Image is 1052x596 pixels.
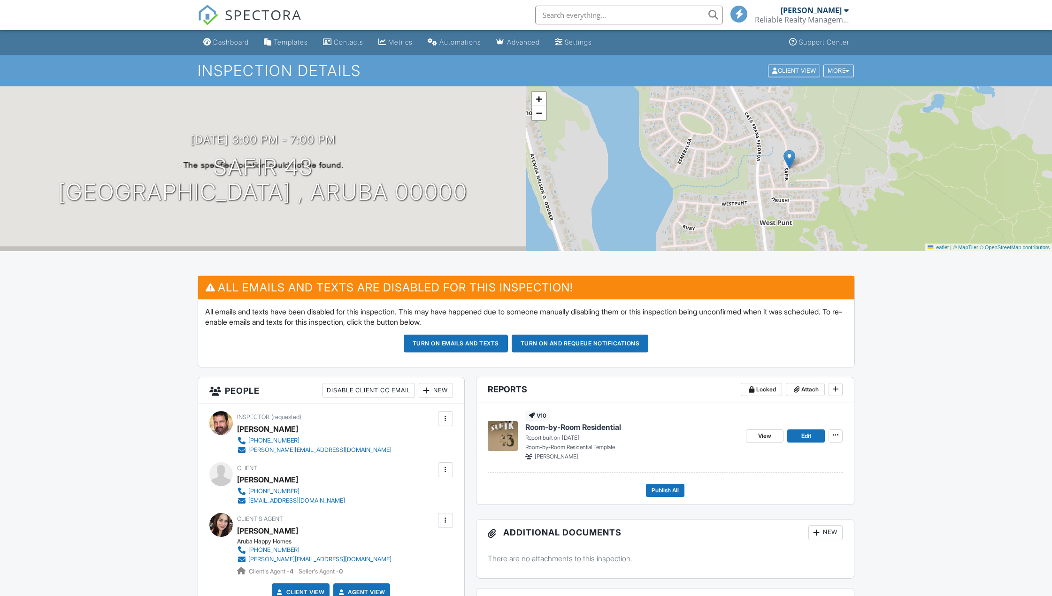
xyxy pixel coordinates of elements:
span: − [536,107,542,119]
a: [PHONE_NUMBER] [237,487,345,496]
a: Templates [260,34,312,51]
div: Disable Client CC Email [323,383,415,398]
strong: 4 [290,568,293,575]
a: Settings [551,34,596,51]
a: [PHONE_NUMBER] [237,545,392,555]
div: More [823,64,854,77]
a: © OpenStreetMap contributors [980,245,1050,250]
a: [PHONE_NUMBER] [237,436,392,445]
p: All emails and texts have been disabled for this inspection. This may have happened due to someon... [205,306,847,328]
div: [PERSON_NAME] [237,422,298,436]
span: Client's Agent [237,515,283,522]
span: Client's Agent - [249,568,295,575]
h3: All emails and texts are disabled for this inspection! [198,276,854,299]
div: Metrics [388,38,413,46]
a: Zoom out [532,106,546,120]
button: Turn on and Requeue Notifications [512,335,649,352]
div: Advanced [507,38,540,46]
a: Zoom in [532,92,546,106]
img: The Best Home Inspection Software - Spectora [198,5,218,25]
div: Automations [439,38,481,46]
div: [PHONE_NUMBER] [248,546,299,554]
a: [PERSON_NAME][EMAIL_ADDRESS][DOMAIN_NAME] [237,555,392,564]
span: | [950,245,952,250]
div: Contacts [334,38,363,46]
span: Client [237,465,257,472]
div: Support Center [799,38,849,46]
div: [PHONE_NUMBER] [248,437,299,444]
div: New [419,383,453,398]
h1: Inspection Details [198,62,855,79]
a: Automations (Basic) [424,34,485,51]
div: Templates [274,38,308,46]
span: + [536,93,542,105]
a: Support Center [785,34,853,51]
div: New [808,525,843,540]
a: Advanced [492,34,544,51]
div: [PERSON_NAME][EMAIL_ADDRESS][DOMAIN_NAME] [248,556,392,563]
a: Contacts [319,34,367,51]
input: Search everything... [535,6,723,24]
h3: People [198,377,464,404]
h1: Safir 43 [GEOGRAPHIC_DATA] , Aruba 00000 [58,155,468,205]
a: Client View [767,67,822,74]
div: Settings [565,38,592,46]
a: Dashboard [200,34,253,51]
a: © MapTiler [953,245,978,250]
button: Turn on emails and texts [404,335,508,352]
span: (requested) [271,413,301,420]
span: Inspector [237,413,269,420]
div: [PERSON_NAME][EMAIL_ADDRESS][DOMAIN_NAME] [248,446,392,454]
div: Dashboard [213,38,249,46]
a: [PERSON_NAME][EMAIL_ADDRESS][DOMAIN_NAME] [237,445,392,455]
a: [EMAIL_ADDRESS][DOMAIN_NAME] [237,496,345,505]
img: Marker [783,150,795,169]
h3: Additional Documents [476,520,854,546]
div: [PERSON_NAME] [237,473,298,487]
div: [PERSON_NAME] [781,6,842,15]
a: [PERSON_NAME] [237,524,298,538]
h3: [DATE] 3:00 pm - 7:00 pm [191,133,336,146]
div: [PHONE_NUMBER] [248,488,299,495]
div: Reliable Realty Management Services [755,15,849,24]
div: [EMAIL_ADDRESS][DOMAIN_NAME] [248,497,345,504]
div: Aruba Happy Homes [237,538,399,545]
div: Client View [768,64,820,77]
a: SPECTORA [198,13,302,32]
p: There are no attachments to this inspection. [488,553,843,564]
span: SPECTORA [225,5,302,24]
a: Leaflet [928,245,949,250]
span: Seller's Agent - [299,568,343,575]
strong: 0 [339,568,343,575]
a: Metrics [375,34,416,51]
